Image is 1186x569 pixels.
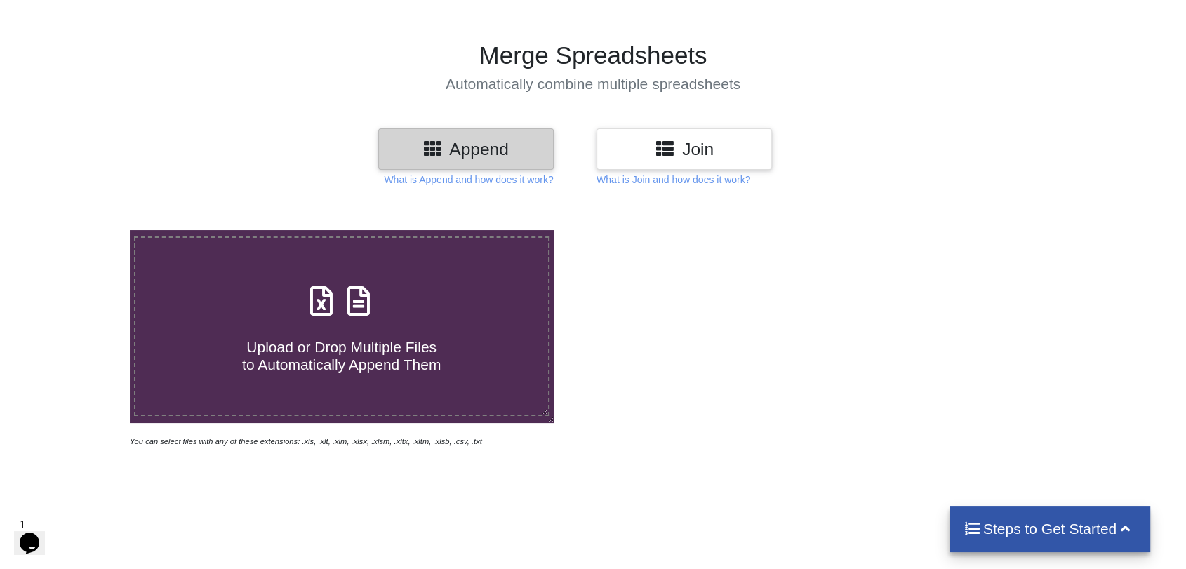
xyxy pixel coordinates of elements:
iframe: chat widget [14,513,59,555]
h3: Append [389,139,543,159]
span: Upload or Drop Multiple Files to Automatically Append Them [242,339,441,373]
i: You can select files with any of these extensions: .xls, .xlt, .xlm, .xlsx, .xlsm, .xltx, .xltm, ... [130,437,482,446]
h3: Join [607,139,761,159]
h4: Steps to Get Started [964,520,1137,537]
p: What is Append and how does it work? [384,173,553,187]
p: What is Join and how does it work? [597,173,750,187]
